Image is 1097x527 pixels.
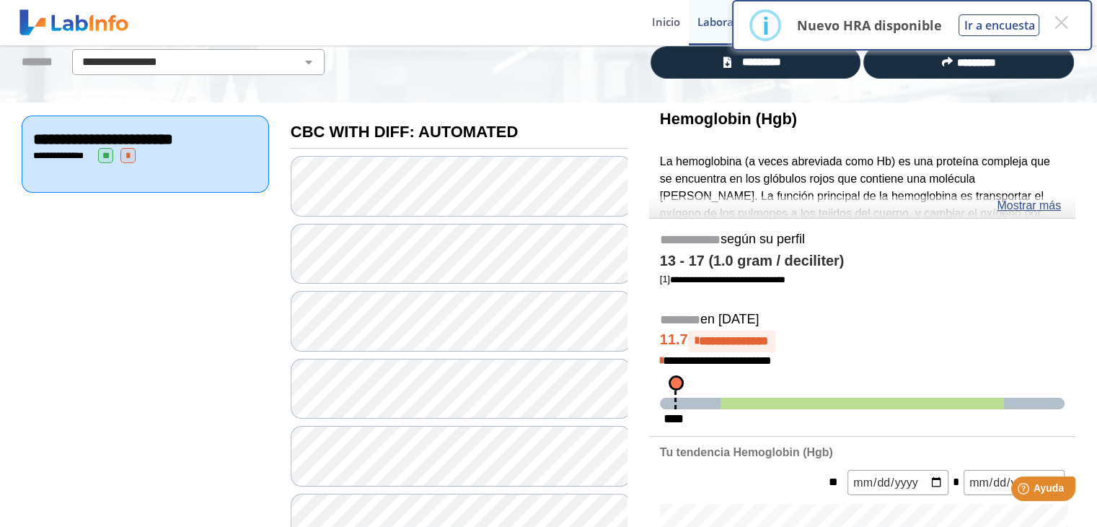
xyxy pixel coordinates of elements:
h4: 13 - 17 (1.0 gram / deciliter) [660,253,1065,270]
div: i [762,12,769,38]
input: mm/dd/yyyy [847,470,948,495]
iframe: Help widget launcher [969,471,1081,511]
button: Close this dialog [1048,9,1074,35]
p: La hemoglobina (a veces abreviada como Hb) es una proteína compleja que se encuentra en los glóbu... [660,153,1065,291]
h5: en [DATE] [660,312,1065,328]
a: [1] [660,274,785,284]
button: Ir a encuesta [959,14,1039,36]
p: Nuevo HRA disponible [796,17,941,34]
b: Tu tendencia Hemoglobin (Hgb) [660,446,833,458]
a: Mostrar más [997,197,1061,214]
b: CBC WITH DIFF: AUTOMATED [291,123,518,141]
input: mm/dd/yyyy [964,470,1065,495]
h4: 11.7 [660,331,1065,352]
h5: según su perfil [660,232,1065,248]
b: Hemoglobin (Hgb) [660,110,797,128]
